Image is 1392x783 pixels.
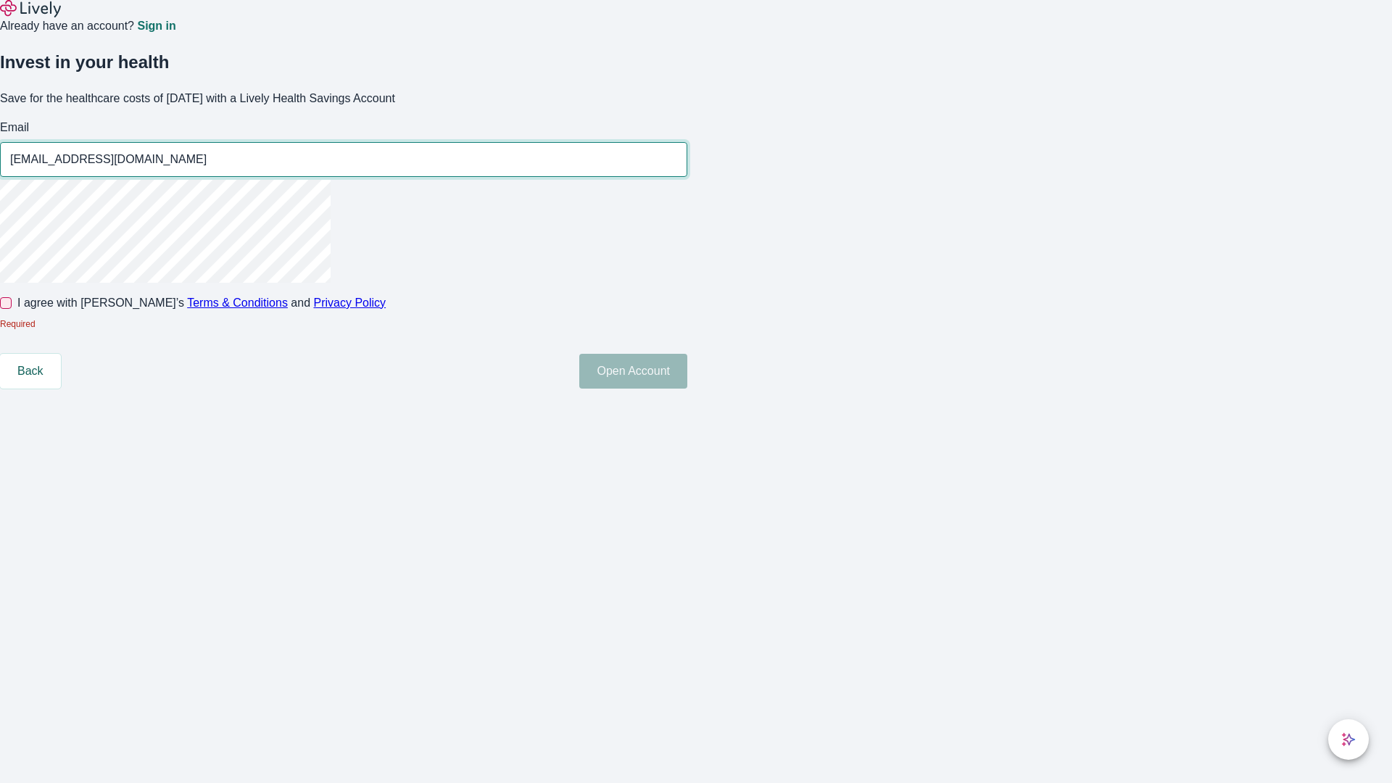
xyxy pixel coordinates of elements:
[137,20,175,32] a: Sign in
[314,297,386,309] a: Privacy Policy
[17,294,386,312] span: I agree with [PERSON_NAME]’s and
[1328,719,1369,760] button: chat
[1341,732,1356,747] svg: Lively AI Assistant
[187,297,288,309] a: Terms & Conditions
